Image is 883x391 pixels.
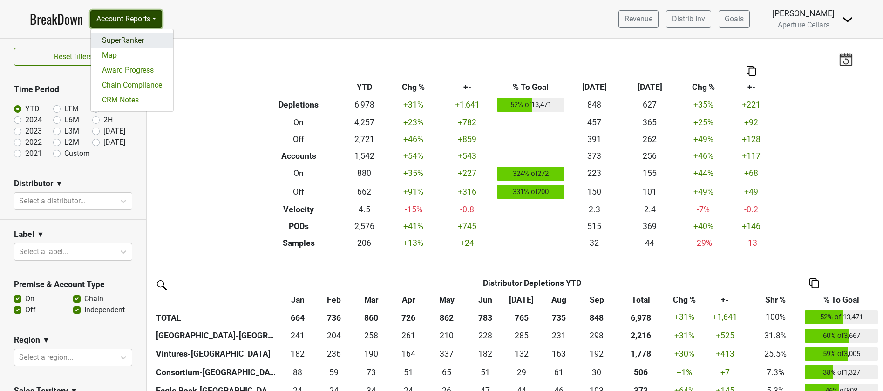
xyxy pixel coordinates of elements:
[617,366,665,378] div: 506
[427,326,467,345] td: 210
[578,326,615,345] td: 298
[387,114,439,131] td: +23 %
[64,148,90,159] label: Custom
[154,291,279,308] th: &nbsp;: activate to sort column ascending
[567,218,622,235] td: 515
[622,114,678,131] td: 365
[354,366,388,378] div: 73
[729,164,773,183] td: +68
[729,182,773,201] td: +49
[387,218,439,235] td: +41 %
[90,29,174,112] div: Account Reports
[622,164,678,183] td: 155
[567,148,622,164] td: 373
[279,326,316,345] td: 241
[354,348,388,360] div: 190
[469,348,501,360] div: 182
[678,95,729,114] td: +35 %
[467,291,503,308] th: Jun: activate to sort column ascending
[440,164,495,183] td: +227
[622,218,678,235] td: 369
[318,366,350,378] div: 59
[25,293,34,304] label: On
[842,14,853,25] img: Dropdown Menu
[341,131,387,148] td: 2,721
[279,363,316,382] td: 88
[667,326,702,345] td: +31 %
[14,48,132,66] button: Reset filters
[578,308,615,327] th: 848
[622,148,678,164] td: 256
[580,330,613,342] div: 298
[469,366,501,378] div: 51
[704,348,746,360] div: +413
[567,79,622,95] th: [DATE]
[748,326,803,345] td: 31.8%
[30,9,83,29] a: BreakDown
[341,114,387,131] td: 4,257
[392,348,424,360] div: 164
[678,182,729,201] td: +49 %
[678,79,729,95] th: Chg %
[387,201,439,218] td: -15 %
[387,164,439,183] td: +35 %
[154,277,169,292] img: filter
[64,137,79,148] label: L2M
[64,103,79,115] label: LTM
[622,95,678,114] td: 627
[578,363,615,382] td: 30.333
[567,131,622,148] td: 391
[316,308,352,327] th: 736
[622,79,678,95] th: [DATE]
[90,10,162,28] button: Account Reports
[64,126,79,137] label: L3M
[678,114,729,131] td: +25 %
[84,293,103,304] label: Chain
[341,164,387,183] td: 880
[503,363,540,382] td: 28.917
[387,182,439,201] td: +91 %
[748,291,803,308] th: Shr %: activate to sort column ascending
[352,363,390,382] td: 72.583
[748,345,803,364] td: 25.5%
[387,131,439,148] td: +46 %
[316,275,748,291] th: Distributor Depletions YTD
[352,345,390,364] td: 189.926
[341,95,387,114] td: 6,978
[440,182,495,201] td: +316
[392,330,424,342] div: 261
[282,330,314,342] div: 241
[667,345,702,364] td: +30 %
[25,126,42,137] label: 2023
[467,345,503,364] td: 181.669
[704,330,746,342] div: +525
[615,345,667,364] th: 1778.487
[14,229,34,239] h3: Label
[64,115,79,126] label: L6M
[542,366,576,378] div: 61
[390,345,427,364] td: 164.009
[729,201,773,218] td: -0.2
[667,291,702,308] th: Chg %: activate to sort column ascending
[429,330,465,342] div: 210
[91,33,173,48] a: SuperRanker
[729,218,773,235] td: +146
[467,308,503,327] th: 783
[567,95,622,114] td: 848
[580,366,613,378] div: 30
[618,10,659,28] a: Revenue
[580,348,613,360] div: 192
[839,53,853,66] img: last_updated_date
[341,218,387,235] td: 2,576
[440,131,495,148] td: +859
[729,131,773,148] td: +128
[615,326,667,345] th: 2216.499
[440,79,495,95] th: +-
[279,291,316,308] th: Jan: activate to sort column ascending
[55,178,63,189] span: ▼
[279,345,316,364] td: 182.254
[318,330,350,342] div: 204
[14,85,132,94] h3: Time Period
[154,363,279,382] th: Consortium-[GEOGRAPHIC_DATA]
[678,235,729,251] td: -29 %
